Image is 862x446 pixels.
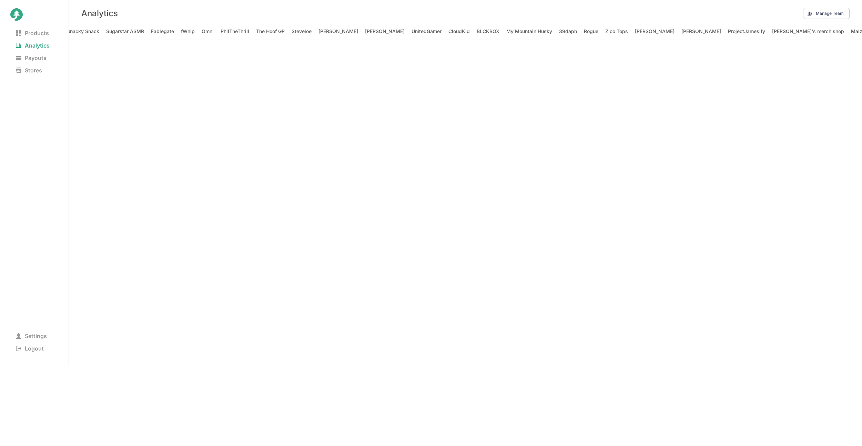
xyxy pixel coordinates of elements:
span: Stores [10,65,48,75]
span: [PERSON_NAME] [365,27,405,36]
span: BLCKBOX [477,27,499,36]
span: CloudKid [448,27,470,36]
span: Fablegate [151,27,174,36]
span: Snacky Snack [67,27,99,36]
span: PhilTheThrill [221,27,249,36]
button: Manage Team [803,8,850,19]
span: Zico Tops [605,27,628,36]
span: [PERSON_NAME]'s merch shop [772,27,844,36]
span: Rogue [584,27,598,36]
span: Steveioe [292,27,312,36]
span: Sugarstar ASMR [106,27,144,36]
span: 39daph [559,27,577,36]
h3: Analytics [81,8,118,18]
span: fWhip [181,27,195,36]
span: My Mountain Husky [506,27,552,36]
span: Logout [10,344,49,353]
span: UnitedGamer [412,27,442,36]
span: [PERSON_NAME] [635,27,675,36]
span: [PERSON_NAME] [681,27,721,36]
span: Omni [202,27,214,36]
span: Analytics [10,41,55,50]
span: ProjectJamesify [728,27,765,36]
span: Payouts [10,53,52,63]
span: [PERSON_NAME] [318,27,358,36]
span: Products [10,28,54,38]
span: Settings [10,331,52,341]
span: The Hoof GP [256,27,285,36]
